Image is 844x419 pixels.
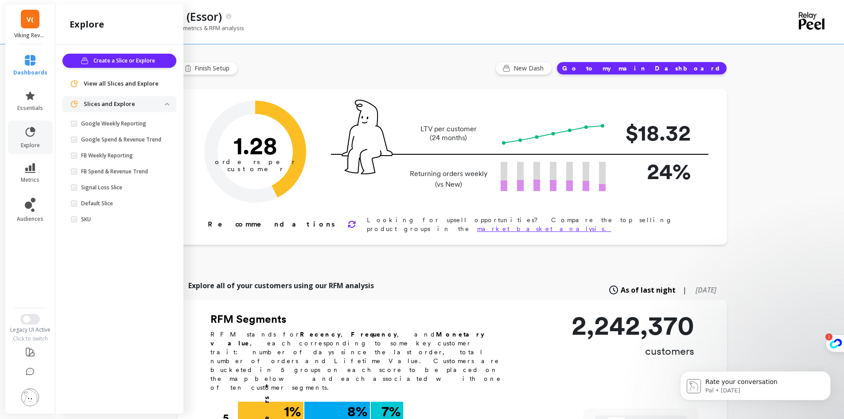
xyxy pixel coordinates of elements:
[81,152,133,159] p: FB Weekly Reporting
[14,32,47,39] p: Viking Revolution (Essor)
[21,388,39,406] img: profile picture
[70,18,104,31] h2: explore
[84,79,159,88] span: View all Slices and Explore
[233,131,277,160] text: 1.28
[4,335,56,342] div: Click to switch
[81,136,161,143] p: Google Spend & Revenue Trend
[621,285,676,295] span: As of last night
[81,168,148,175] p: FB Spend & Revenue Trend
[17,215,43,223] span: audiences
[21,176,39,184] span: metrics
[208,219,337,230] p: Recommendations
[696,285,716,295] span: [DATE]
[70,79,78,88] img: navigation item icon
[194,64,232,73] span: Finish Setup
[572,344,694,358] p: customers
[513,64,546,73] span: New Dash
[93,56,158,65] span: Create a Slice or Explore
[70,100,78,109] img: navigation item icon
[27,14,34,24] span: V(
[667,352,844,415] iframe: Intercom notifications message
[13,69,47,76] span: dashboards
[572,312,694,339] p: 2,242,370
[81,184,122,191] p: Signal Loss Slice
[215,158,296,166] tspan: orders per
[342,100,393,174] img: pal seatted on line
[165,103,169,106] img: down caret icon
[620,155,691,188] p: 24%
[210,330,512,392] p: RFM stands for , , and , each corresponding to some key customer trait: number of days since the ...
[367,215,699,233] p: Looking for upsell opportunities? Compare the top selling product groups in the
[381,404,401,419] p: 7 %
[210,312,512,326] h2: RFM Segments
[17,105,43,112] span: essentials
[20,314,40,325] button: Switch to New UI
[81,120,146,127] p: Google Weekly Reporting
[4,326,56,333] div: Legacy UI Active
[556,62,727,75] button: Go to my main Dashboard
[284,404,301,419] p: 1 %
[495,62,552,75] button: New Dash
[178,62,238,75] button: Finish Setup
[227,165,283,173] tspan: customer
[84,100,165,109] p: Slices and Explore
[683,285,687,295] span: |
[620,116,691,149] p: $18.32
[81,200,113,207] p: Default Slice
[347,404,367,419] p: 8 %
[407,168,490,190] p: Returning orders weekly (vs New)
[81,216,91,223] p: SKU
[62,54,176,68] button: Create a Slice or Explore
[300,331,341,338] b: Recency
[188,280,374,291] p: Explore all of your customers using our RFM analysis
[407,125,490,142] p: LTV per customer (24 months)
[477,225,611,232] a: market basket analysis.
[351,331,397,338] b: Frequency
[21,142,40,149] span: explore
